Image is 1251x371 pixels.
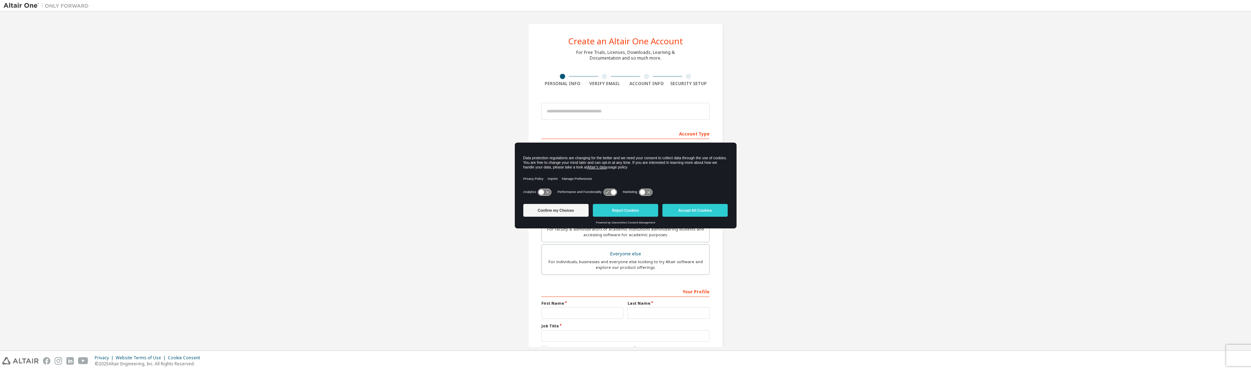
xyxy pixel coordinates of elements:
div: Privacy [95,355,116,361]
div: Verify Email [584,81,626,87]
div: Create an Altair One Account [568,37,683,45]
label: First Name [541,300,623,306]
img: Altair One [4,2,92,9]
img: facebook.svg [43,357,50,365]
img: linkedin.svg [66,357,74,365]
a: End-User License Agreement [574,346,633,352]
img: altair_logo.svg [2,357,39,365]
div: Your Profile [541,286,710,297]
div: Account Info [625,81,668,87]
img: youtube.svg [78,357,88,365]
label: Last Name [628,300,710,306]
div: Everyone else [546,249,705,259]
div: Personal Info [541,81,584,87]
div: Cookie Consent [168,355,204,361]
div: For Free Trials, Licenses, Downloads, Learning & Documentation and so much more. [576,50,675,61]
div: For individuals, businesses and everyone else looking to try Altair software and explore our prod... [546,259,705,270]
div: For faculty & administrators of academic institutions administering students and accessing softwa... [546,226,705,238]
label: I accept the [541,346,633,352]
div: Security Setup [668,81,710,87]
img: instagram.svg [55,357,62,365]
p: © 2025 Altair Engineering, Inc. All Rights Reserved. [95,361,204,367]
div: Account Type [541,128,710,139]
div: Website Terms of Use [116,355,168,361]
label: Job Title [541,323,710,329]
